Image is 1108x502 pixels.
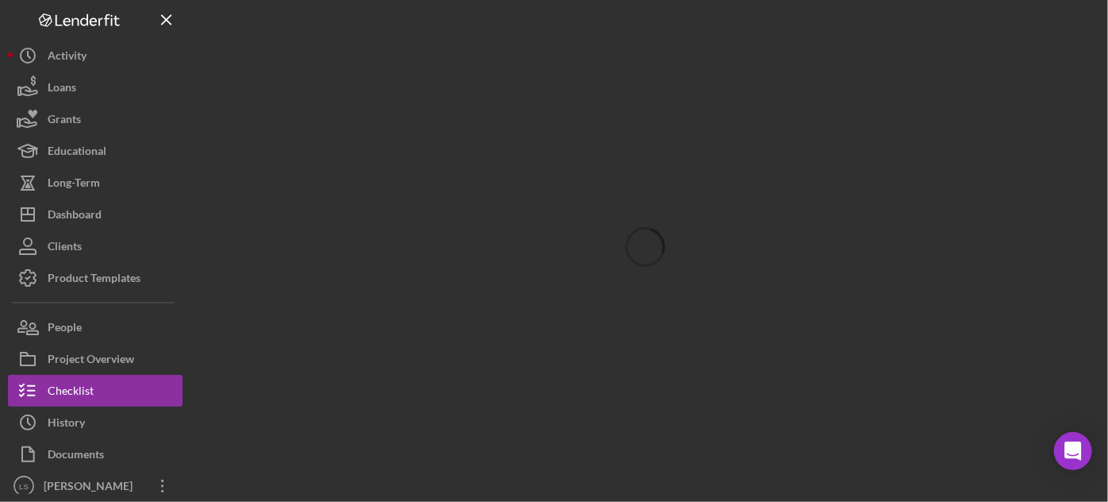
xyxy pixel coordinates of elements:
[8,407,183,438] button: History
[8,343,183,375] button: Project Overview
[8,230,183,262] button: Clients
[48,343,134,379] div: Project Overview
[48,311,82,347] div: People
[1054,432,1092,470] div: Open Intercom Messenger
[48,407,85,442] div: History
[48,438,104,474] div: Documents
[48,103,81,139] div: Grants
[48,262,140,298] div: Product Templates
[8,71,183,103] button: Loans
[48,230,82,266] div: Clients
[48,199,102,234] div: Dashboard
[8,470,183,502] button: LS[PERSON_NAME]
[8,40,183,71] button: Activity
[8,375,183,407] button: Checklist
[8,311,183,343] button: People
[48,375,94,411] div: Checklist
[48,167,100,203] div: Long-Term
[8,199,183,230] button: Dashboard
[19,482,29,491] text: LS
[8,103,183,135] button: Grants
[8,135,183,167] button: Educational
[48,71,76,107] div: Loans
[8,167,183,199] button: Long-Term
[48,135,106,171] div: Educational
[8,262,183,294] button: Product Templates
[8,438,183,470] button: Documents
[48,40,87,75] div: Activity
